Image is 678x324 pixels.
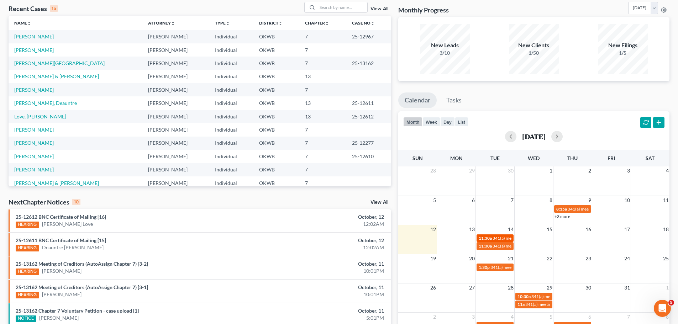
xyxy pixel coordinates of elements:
span: 17 [624,225,631,234]
span: 341(a) meeting for Deauntre [PERSON_NAME] [568,206,655,212]
span: 341(a) meeting for [PERSON_NAME] [490,265,559,270]
td: Individual [209,176,253,190]
div: October, 11 [266,260,384,267]
a: 25-13162 Meeting of Creditors (AutoAssign Chapter 7) [3-1] [16,284,148,290]
span: Thu [567,155,578,161]
td: [PERSON_NAME] [142,110,209,123]
span: 3 [471,313,475,321]
td: Individual [209,137,253,150]
span: 2 [432,313,437,321]
span: 20 [468,254,475,263]
td: Individual [209,163,253,176]
td: OKWB [253,96,299,110]
td: 7 [299,137,346,150]
a: [PERSON_NAME] [14,166,54,172]
span: 341(a) meeting for [PERSON_NAME] [525,302,594,307]
td: Individual [209,83,253,96]
div: HEARING [16,292,39,298]
div: 1/50 [509,49,559,57]
span: 22 [546,254,553,263]
button: list [455,117,468,127]
td: 25-12967 [346,30,391,43]
span: 14 [507,225,514,234]
span: 7 [510,196,514,205]
span: 23 [585,254,592,263]
span: 4 [665,166,669,175]
td: [PERSON_NAME] [142,123,209,136]
i: unfold_more [278,21,283,26]
span: Fri [608,155,615,161]
td: OKWB [253,123,299,136]
td: 7 [299,57,346,70]
span: 26 [430,283,437,292]
span: 8:15a [556,206,567,212]
td: 7 [299,30,346,43]
div: 12:02AM [266,221,384,228]
a: Attorneyunfold_more [148,20,175,26]
span: 28 [507,283,514,292]
i: unfold_more [27,21,31,26]
i: unfold_more [325,21,329,26]
td: [PERSON_NAME] [142,43,209,57]
div: HEARING [16,269,39,275]
span: 27 [468,283,475,292]
i: unfold_more [226,21,230,26]
a: [PERSON_NAME] [14,87,54,93]
a: [PERSON_NAME] & [PERSON_NAME] [14,180,99,186]
span: 29 [468,166,475,175]
h3: Monthly Progress [398,6,449,14]
a: 25-12611 BNC Certificate of Mailing [15] [16,237,106,243]
span: 1 [549,166,553,175]
span: 13 [468,225,475,234]
span: Sun [412,155,423,161]
td: Individual [209,57,253,70]
td: Individual [209,30,253,43]
td: OKWB [253,176,299,190]
span: 18 [662,225,669,234]
div: Recent Cases [9,4,58,13]
div: 12:02AM [266,244,384,251]
td: OKWB [253,30,299,43]
button: week [422,117,440,127]
span: 3 [626,166,631,175]
div: 5:01PM [266,314,384,322]
div: 10:01PM [266,267,384,275]
td: OKWB [253,150,299,163]
button: month [403,117,422,127]
span: 341(a) meeting for [PERSON_NAME] [493,243,561,249]
a: [PERSON_NAME] [14,127,54,133]
a: [PERSON_NAME] [42,291,82,298]
td: Individual [209,43,253,57]
h2: [DATE] [522,133,546,140]
a: Love, [PERSON_NAME] [14,113,66,119]
a: [PERSON_NAME] [14,153,54,159]
td: OKWB [253,57,299,70]
span: 29 [546,283,553,292]
span: 24 [624,254,631,263]
a: 25-13162 Chapter 7 Voluntary Petition - case upload [1] [16,308,139,314]
input: Search by name... [317,2,367,12]
td: [PERSON_NAME] [142,96,209,110]
span: 11 [662,196,669,205]
td: 7 [299,150,346,163]
td: 7 [299,163,346,176]
a: [PERSON_NAME] [14,47,54,53]
a: View All [370,200,388,205]
div: October, 12 [266,237,384,244]
td: [PERSON_NAME] [142,30,209,43]
td: OKWB [253,137,299,150]
i: unfold_more [370,21,375,26]
span: 11a [517,302,525,307]
td: Individual [209,123,253,136]
td: [PERSON_NAME] [142,137,209,150]
td: [PERSON_NAME] [142,70,209,83]
a: View All [370,6,388,11]
span: Wed [528,155,540,161]
td: 7 [299,176,346,190]
td: 25-13162 [346,57,391,70]
td: 7 [299,43,346,57]
div: New Leads [420,41,470,49]
span: 11:30a [479,235,492,241]
a: 25-13162 Meeting of Creditors (AutoAssign Chapter 7) [3-2] [16,261,148,267]
span: 6 [471,196,475,205]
